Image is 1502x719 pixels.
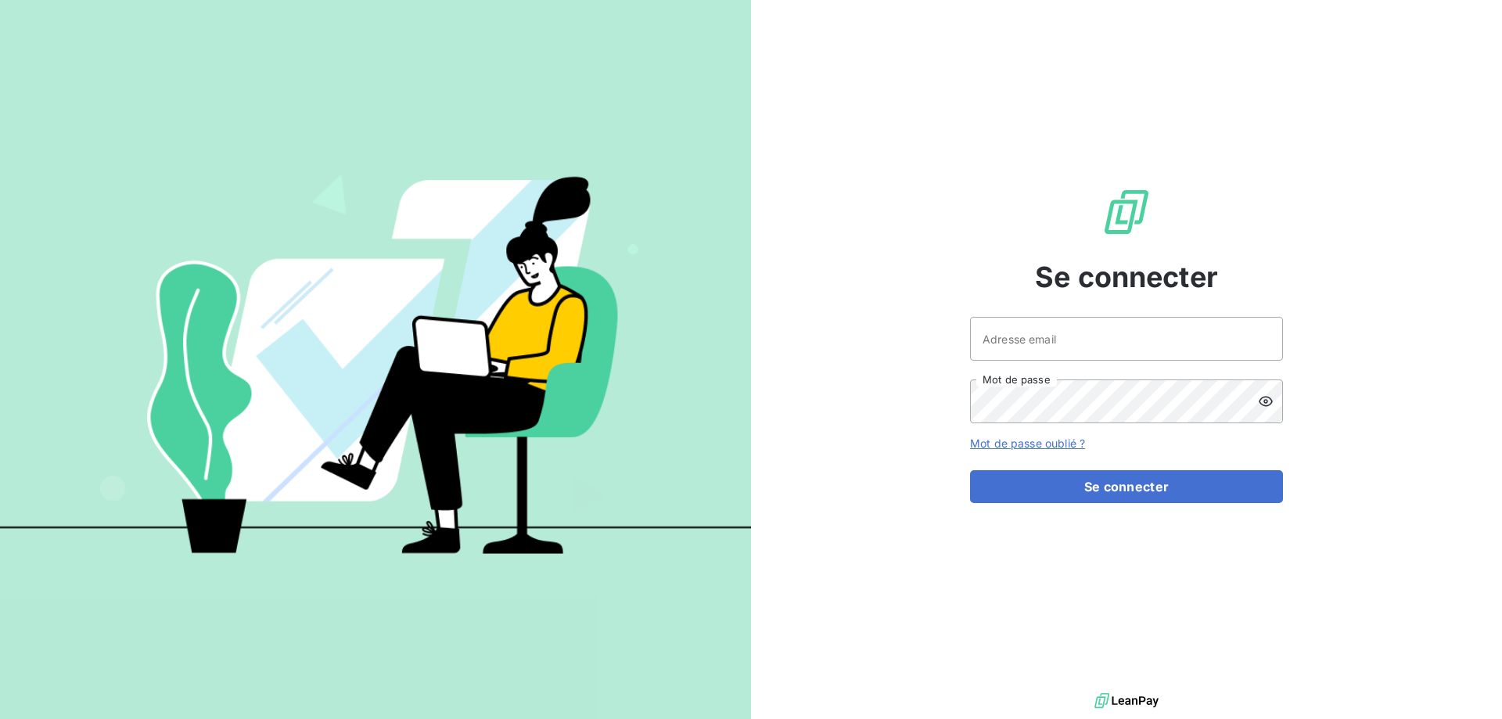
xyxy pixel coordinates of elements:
[970,317,1283,361] input: placeholder
[1035,256,1218,298] span: Se connecter
[1101,187,1152,237] img: Logo LeanPay
[970,470,1283,503] button: Se connecter
[1094,689,1159,713] img: logo
[970,437,1085,450] a: Mot de passe oublié ?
